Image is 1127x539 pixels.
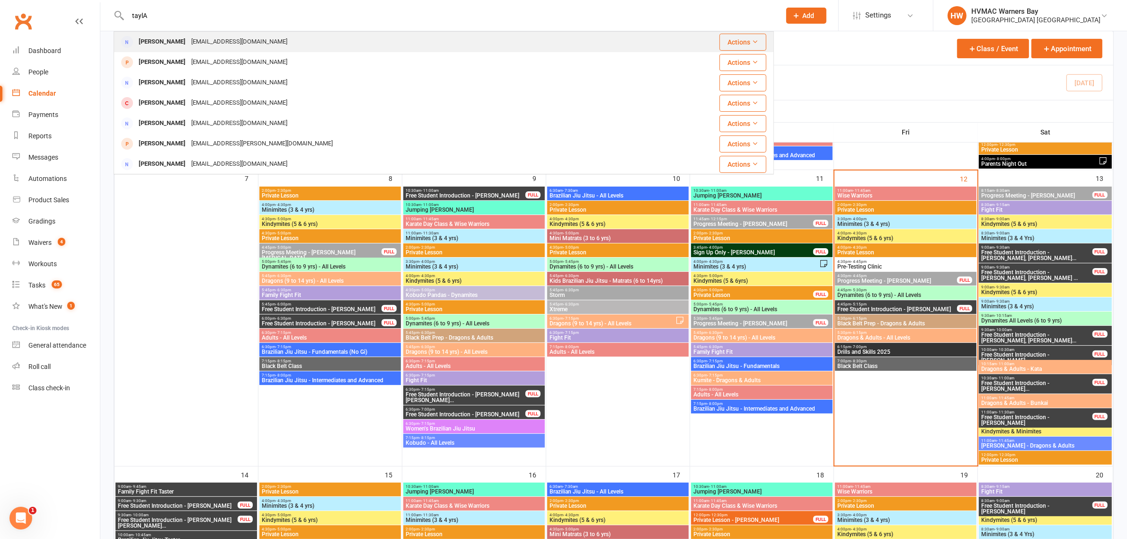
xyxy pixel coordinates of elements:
[405,274,543,278] span: 4:00pm
[421,203,439,207] span: - 11:00am
[851,231,867,235] span: - 4:30pm
[382,305,397,312] div: FULL
[707,245,723,250] span: - 4:00pm
[275,217,291,221] span: - 5:00pm
[994,217,1010,221] span: - 9:00am
[719,135,766,153] button: Actions
[549,189,687,193] span: 6:30am
[719,95,766,112] button: Actions
[261,203,399,207] span: 4:00pm
[549,193,687,198] span: Brazilian Jiu Jitsu - All Levels
[563,288,579,292] span: - 6:30pm
[971,7,1100,16] div: HVMAC Warners Bay
[719,115,766,132] button: Actions
[1092,191,1108,198] div: FULL
[693,207,831,213] span: Karate Day Class & Wise Warriors
[563,302,579,306] span: - 6:30pm
[978,122,1113,142] th: Sat
[837,217,975,221] span: 3:30pm
[405,193,526,198] span: Free Student Introduction - [PERSON_NAME]
[707,331,723,335] span: - 6:30pm
[261,331,399,335] span: 6:30pm
[994,299,1010,304] span: - 9:30am
[693,278,831,284] span: Kindymites (5 & 6yrs)
[837,264,975,269] span: Pre-Testing Clinic
[261,207,399,213] span: Minimites (3 & 4 yrs)
[981,207,1109,213] span: Fight Fit
[813,220,828,227] div: FULL
[28,68,48,76] div: People
[837,189,975,193] span: 11:00am
[709,189,727,193] span: - 11:00am
[261,189,399,193] span: 2:00pm
[960,171,977,186] div: 12
[981,332,1092,343] span: Free Student Introduction - [PERSON_NAME], [PERSON_NAME]...
[673,170,690,186] div: 10
[851,288,867,292] span: - 5:30pm
[28,303,62,310] div: What's New
[549,274,687,278] span: 5:45pm
[405,264,543,269] span: Minimites (3 & 4 yrs)
[693,335,831,341] span: Dragons (9 to 14 yrs) - All Levels
[261,260,399,264] span: 5:00pm
[9,507,32,530] iframe: Intercom live chat
[421,217,439,221] span: - 11:45am
[405,278,543,284] span: Kindymites (5 & 6 yrs)
[563,331,579,335] span: - 7:15pm
[707,288,723,292] span: - 5:00pm
[981,265,1092,269] span: 9:00am
[405,189,526,193] span: 10:30am
[549,288,687,292] span: 5:45pm
[389,170,402,186] div: 8
[549,306,687,312] span: Xtreme
[837,250,975,255] span: Private Lesson
[188,137,336,151] div: [EMAIL_ADDRESS][PERSON_NAME][DOMAIN_NAME]
[532,170,546,186] div: 9
[837,288,975,292] span: 4:45pm
[813,248,828,255] div: FULL
[786,8,826,24] button: Add
[837,235,975,241] span: Kindymites (5 & 6 yrs)
[419,316,435,321] span: - 5:45pm
[549,292,687,298] span: Storm
[136,117,188,130] div: [PERSON_NAME]
[261,292,399,298] span: Family Fight Fit
[405,288,543,292] span: 4:30pm
[405,221,543,227] span: Karate Day Class & Wise Warriors
[851,217,867,221] span: - 4:00pm
[837,207,975,213] span: Private Lesson
[1092,248,1108,255] div: FULL
[693,321,814,326] span: Progress Meeting - [PERSON_NAME]
[275,203,291,207] span: - 4:30pm
[865,5,891,26] span: Settings
[837,245,975,250] span: 4:00pm
[419,245,435,250] span: - 2:30pm
[693,316,814,321] span: 5:30pm
[549,203,687,207] span: 2:00pm
[549,217,687,221] span: 4:00pm
[12,126,100,147] a: Reports
[136,96,188,110] div: [PERSON_NAME]
[28,153,58,161] div: Messages
[261,345,399,349] span: 6:30pm
[693,345,831,349] span: 5:45pm
[405,335,543,341] span: Black Belt Prep - Dragons & Adults
[707,316,723,321] span: - 5:45pm
[12,296,100,317] a: What's New1
[261,245,382,250] span: 4:45pm
[67,302,75,310] span: 1
[948,6,967,25] div: HW
[421,189,439,193] span: - 11:00am
[261,217,399,221] span: 4:30pm
[136,55,188,69] div: [PERSON_NAME]
[549,264,687,269] span: Dynamites (6 to 9 yrs) - All Levels
[405,345,543,349] span: 5:45pm
[837,231,975,235] span: 4:00pm
[994,328,1012,332] span: - 10:00am
[549,321,675,326] span: Dragons (9 to 14 yrs) - All Levels
[719,74,766,91] button: Actions
[405,321,543,326] span: Dynamites (6 to 9 yrs) - All Levels
[981,161,1098,167] span: Parents Night Out
[549,250,687,255] span: Private Lesson
[275,331,291,335] span: - 7:15pm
